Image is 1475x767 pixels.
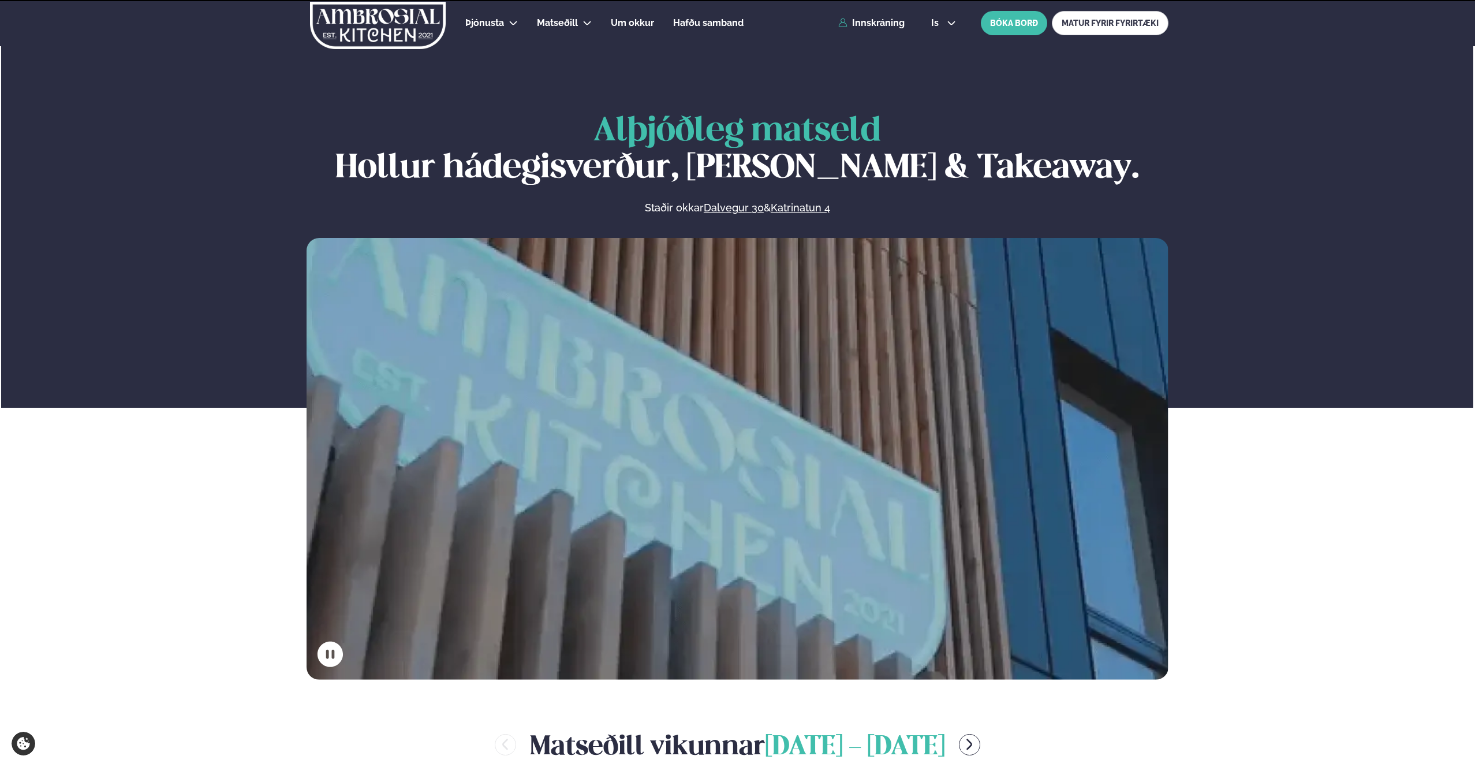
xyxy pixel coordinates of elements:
[495,734,516,755] button: menu-btn-left
[765,735,945,760] span: [DATE] - [DATE]
[307,113,1168,187] h1: Hollur hádegisverður, [PERSON_NAME] & Takeaway.
[12,732,35,755] a: Cookie settings
[465,16,504,30] a: Þjónusta
[673,16,744,30] a: Hafðu samband
[931,18,942,28] span: is
[519,201,955,215] p: Staðir okkar &
[838,18,905,28] a: Innskráning
[465,17,504,28] span: Þjónusta
[771,201,830,215] a: Katrinatun 4
[981,11,1047,35] button: BÓKA BORÐ
[704,201,764,215] a: Dalvegur 30
[959,734,980,755] button: menu-btn-right
[611,17,654,28] span: Um okkur
[611,16,654,30] a: Um okkur
[922,18,965,28] button: is
[309,2,447,49] img: logo
[1052,11,1168,35] a: MATUR FYRIR FYRIRTÆKI
[593,116,881,147] span: Alþjóðleg matseld
[673,17,744,28] span: Hafðu samband
[537,16,578,30] a: Matseðill
[530,726,945,764] h2: Matseðill vikunnar
[537,17,578,28] span: Matseðill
